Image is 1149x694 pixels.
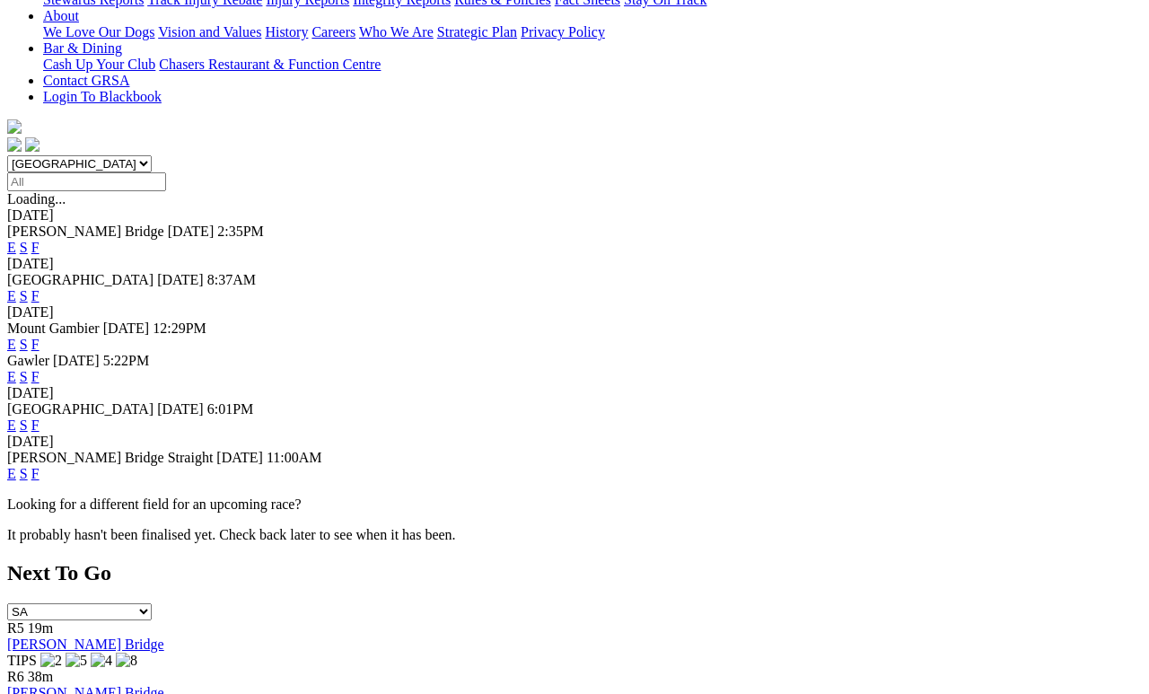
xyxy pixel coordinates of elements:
span: Gawler [7,353,49,368]
a: Bar & Dining [43,40,122,56]
a: F [31,240,39,255]
a: S [20,288,28,303]
a: F [31,337,39,352]
h2: Next To Go [7,561,1142,585]
span: [DATE] [157,401,204,417]
a: History [265,24,308,40]
input: Select date [7,172,166,191]
a: F [31,369,39,384]
span: 8:37AM [207,272,256,287]
span: [DATE] [157,272,204,287]
a: E [7,369,16,384]
img: 4 [91,653,112,669]
a: [PERSON_NAME] Bridge [7,637,164,652]
img: twitter.svg [25,137,39,152]
a: Privacy Policy [521,24,605,40]
a: Cash Up Your Club [43,57,155,72]
p: Looking for a different field for an upcoming race? [7,496,1142,513]
a: Contact GRSA [43,73,129,88]
span: 19m [28,620,53,636]
span: 38m [28,669,53,684]
a: We Love Our Dogs [43,24,154,40]
a: S [20,337,28,352]
img: 5 [66,653,87,669]
a: About [43,8,79,23]
div: [DATE] [7,304,1142,321]
span: R6 [7,669,24,684]
span: [GEOGRAPHIC_DATA] [7,272,153,287]
img: logo-grsa-white.png [7,119,22,134]
span: 6:01PM [207,401,254,417]
span: 11:00AM [267,450,322,465]
span: [PERSON_NAME] Bridge Straight [7,450,213,465]
a: E [7,466,16,481]
div: [DATE] [7,434,1142,450]
div: [DATE] [7,385,1142,401]
img: 2 [40,653,62,669]
a: Login To Blackbook [43,89,162,104]
span: [DATE] [168,224,215,239]
span: [DATE] [103,321,150,336]
span: [GEOGRAPHIC_DATA] [7,401,153,417]
span: [DATE] [53,353,100,368]
a: Vision and Values [158,24,261,40]
a: E [7,288,16,303]
span: 2:35PM [217,224,264,239]
img: 8 [116,653,137,669]
span: [DATE] [216,450,263,465]
a: S [20,369,28,384]
span: 12:29PM [153,321,206,336]
partial: It probably hasn't been finalised yet. Check back later to see when it has been. [7,527,456,542]
span: [PERSON_NAME] Bridge [7,224,164,239]
span: TIPS [7,653,37,668]
div: [DATE] [7,207,1142,224]
span: Mount Gambier [7,321,100,336]
a: S [20,466,28,481]
a: Who We Are [359,24,434,40]
a: Chasers Restaurant & Function Centre [159,57,381,72]
a: E [7,240,16,255]
a: F [31,466,39,481]
span: R5 [7,620,24,636]
div: Bar & Dining [43,57,1142,73]
div: [DATE] [7,256,1142,272]
a: E [7,417,16,433]
img: facebook.svg [7,137,22,152]
div: About [43,24,1142,40]
span: Loading... [7,191,66,206]
a: S [20,240,28,255]
span: 5:22PM [103,353,150,368]
a: Careers [311,24,355,40]
a: Strategic Plan [437,24,517,40]
a: F [31,288,39,303]
a: F [31,417,39,433]
a: S [20,417,28,433]
a: E [7,337,16,352]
